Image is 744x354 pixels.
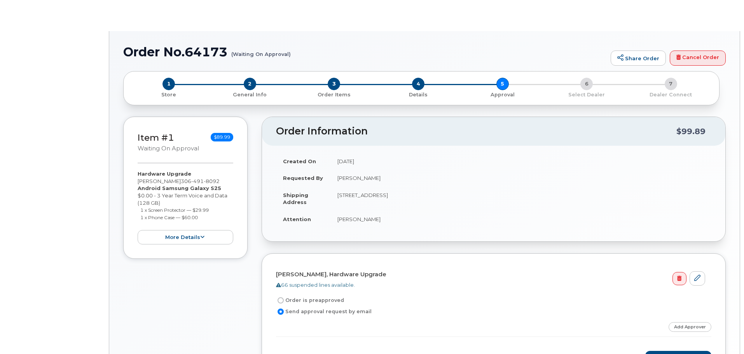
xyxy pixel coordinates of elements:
[208,90,292,98] a: 2 General Info
[283,158,316,164] strong: Created On
[244,78,256,90] span: 2
[379,91,458,98] p: Details
[211,133,233,141] span: $89.99
[669,322,711,332] a: Add Approver
[138,171,191,177] strong: Hardware Upgrade
[376,90,461,98] a: 4 Details
[330,187,711,211] td: [STREET_ADDRESS]
[138,170,233,244] div: [PERSON_NAME] $0.00 - 3 Year Term Voice and Data (128 GB)
[276,271,705,278] h4: [PERSON_NAME], Hardware Upgrade
[283,216,311,222] strong: Attention
[611,51,666,66] a: Share Order
[283,175,323,181] strong: Requested By
[276,296,344,305] label: Order is preapproved
[181,178,220,184] span: 306
[283,192,308,206] strong: Shipping Address
[140,214,198,220] small: 1 x Phone Case — $60.00
[330,211,711,228] td: [PERSON_NAME]
[328,78,340,90] span: 3
[162,78,175,90] span: 1
[676,124,706,139] div: $99.89
[191,178,204,184] span: 491
[278,309,284,315] input: Send approval request by email
[276,281,705,289] div: 66 suspended lines available.
[412,78,424,90] span: 4
[140,207,209,213] small: 1 x Screen Protector — $29.99
[138,230,233,244] button: more details
[278,297,284,303] input: Order is preapproved
[276,307,372,316] label: Send approval request by email
[123,45,607,59] h1: Order No.64173
[138,185,221,191] strong: Android Samsung Galaxy S25
[138,132,174,143] a: Item #1
[670,51,726,66] a: Cancel Order
[138,145,199,152] small: Waiting On Approval
[330,153,711,170] td: [DATE]
[276,126,676,137] h2: Order Information
[211,91,289,98] p: General Info
[133,91,205,98] p: Store
[295,91,373,98] p: Order Items
[292,90,376,98] a: 3 Order Items
[231,45,291,57] small: (Waiting On Approval)
[130,90,208,98] a: 1 Store
[330,169,711,187] td: [PERSON_NAME]
[204,178,220,184] span: 8092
